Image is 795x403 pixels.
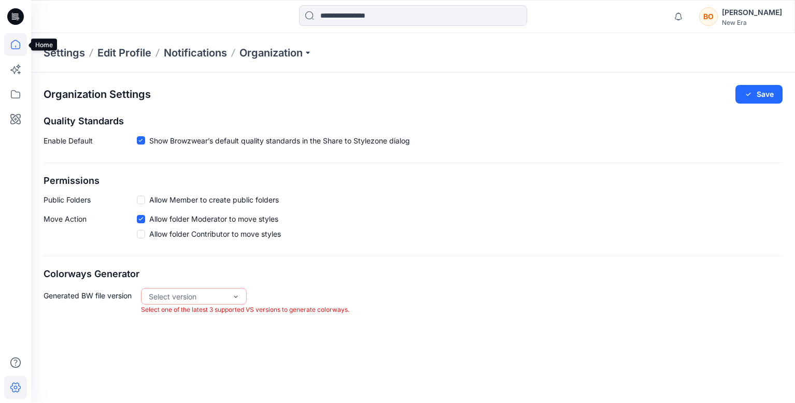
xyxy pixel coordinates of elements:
p: Move Action [44,213,137,243]
div: Select version [149,291,226,302]
h2: Colorways Generator [44,269,783,280]
div: [PERSON_NAME] [722,6,782,19]
p: Select one of the latest 3 supported VS versions to generate colorways. [141,305,349,315]
div: BO [699,7,718,26]
h2: Permissions [44,176,783,186]
span: Allow Member to create public folders [149,194,279,205]
a: Edit Profile [97,46,151,60]
h2: Quality Standards [44,116,783,127]
span: Allow folder Moderator to move styles [149,213,278,224]
button: Save [735,85,783,104]
p: Enable Default [44,135,137,150]
a: Notifications [164,46,227,60]
span: Allow folder Contributor to move styles [149,228,281,239]
p: Generated BW file version [44,288,137,315]
p: Public Folders [44,194,137,205]
h2: Organization Settings [44,89,151,100]
p: Settings [44,46,85,60]
div: New Era [722,19,782,26]
span: Show Browzwear’s default quality standards in the Share to Stylezone dialog [149,135,410,146]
